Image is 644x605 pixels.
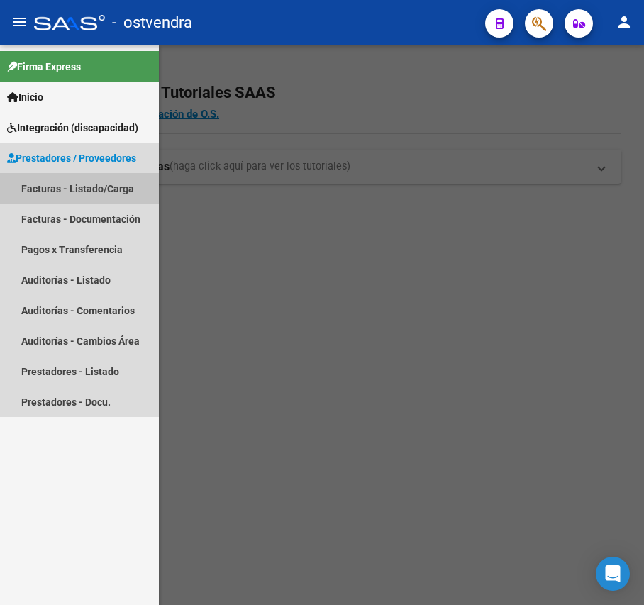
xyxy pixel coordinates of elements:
span: Integración (discapacidad) [7,120,138,135]
span: Inicio [7,89,43,105]
span: - ostvendra [112,7,192,38]
span: Prestadores / Proveedores [7,150,136,166]
mat-icon: person [616,13,633,30]
span: Firma Express [7,59,81,74]
mat-icon: menu [11,13,28,30]
div: Open Intercom Messenger [596,557,630,591]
